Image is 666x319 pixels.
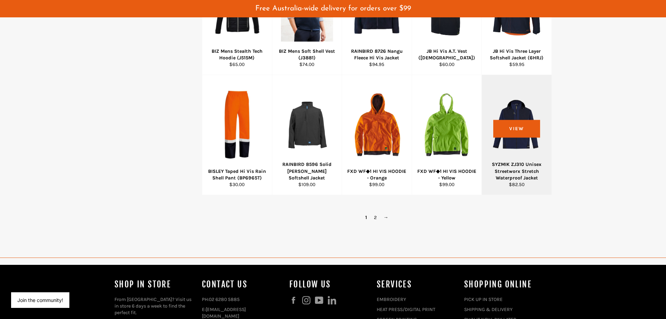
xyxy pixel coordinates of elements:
div: FXD WF◆1 HI VIS HOODIE - Orange [347,168,408,182]
h4: Follow us [289,279,370,290]
h4: SHOPPING ONLINE [464,279,545,290]
a: 2 [370,212,380,223]
div: JB Hi Vis Three Layer Softshell Jacket (6HRJ) [486,48,547,61]
a: RAINBIRD 8596 Solid Landy Softshell JacketRAINBIRD 8596 Solid [PERSON_NAME] Softshell Jacket$109.00 [272,75,342,195]
div: RAINBIRD 8596 Solid [PERSON_NAME] Softshell Jacket [276,161,338,181]
a: EMBROIDERY [377,296,406,302]
a: 02 6280 5885 [209,296,240,302]
h4: Contact Us [202,279,282,290]
button: Join the community! [17,297,63,303]
div: JB Hi Vis A.T. Vest ([DEMOGRAPHIC_DATA]) [416,48,477,61]
a: → [380,212,392,223]
div: RAINBIRD 8726 Nangu Fleece Hi Vis Jacket [347,48,408,61]
div: BISLEY Taped Hi Vis Rain Shell Pant (BP6965T) [207,168,268,182]
div: BIZ Mens Stealth Tech Hoodie (J515M) [207,48,268,61]
a: BISLEY Taped Hi Vis Rain Shell Pant (BP6965T)BISLEY Taped Hi Vis Rain Shell Pant (BP6965T)$30.00 [202,75,272,195]
a: FXD WF◆1 HI VIS HOODIE - YellowFXD WF◆1 HI VIS HOODIE - Yellow$99.00 [412,75,482,195]
h4: Shop In Store [114,279,195,290]
span: 1 [362,212,370,223]
p: PH: [202,296,282,303]
a: HEAT PRESS/DIGITAL PRINT [377,307,435,312]
a: SHIPPING & DELIVERY [464,307,513,312]
div: BIZ Mens Soft Shell Vest (J3881) [276,48,338,61]
a: [EMAIL_ADDRESS][DOMAIN_NAME] [202,307,246,319]
div: SYZMIK ZJ310 Unisex Streetworx Stretch Waterproof Jacket [486,161,547,181]
h4: services [377,279,457,290]
p: From [GEOGRAPHIC_DATA]? Visit us in store 6 days a week to find the perfect fit. [114,296,195,316]
a: FXD WF◆1 HI VIS HOODIE - OrangeFXD WF◆1 HI VIS HOODIE - Orange$99.00 [342,75,412,195]
div: FXD WF◆1 HI VIS HOODIE - Yellow [416,168,477,182]
a: PICK UP IN STORE [464,296,503,302]
a: SYZMIK ZJ310 Unisex Streetworx Stretch Waterproof JacketSYZMIK ZJ310 Unisex Streetworx Stretch Wa... [481,75,552,195]
span: Free Australia-wide delivery for orders over $99 [255,5,411,12]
